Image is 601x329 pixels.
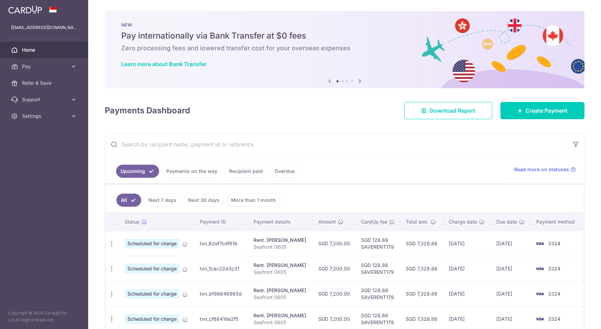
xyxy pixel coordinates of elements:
[22,96,68,103] span: Support
[22,47,68,53] span: Home
[429,106,475,115] span: Download Report
[253,262,307,269] div: Rent. [PERSON_NAME]
[121,30,568,41] h5: Pay internationally via Bank Transfer at $0 fees
[400,231,444,256] td: SGD 7,328.88
[548,316,560,322] span: 3324
[125,314,179,324] span: Scheduled for charge
[526,106,568,115] span: Create Payment
[318,218,336,225] span: Amount
[533,265,547,273] img: Bank Card
[253,237,307,244] div: Rent. [PERSON_NAME]
[121,61,206,68] a: Learn more about Bank Transfer
[194,231,248,256] td: txn_62ef7cdf61b
[125,239,179,248] span: Scheduled for charge
[121,22,568,28] p: NEW
[355,281,400,306] td: SGD 128.88 SAVERENT179
[116,165,159,178] a: Upcoming
[404,102,492,119] a: Download Report
[313,256,355,281] td: SGD 7,200.00
[406,218,428,225] span: Total amt.
[361,218,387,225] span: CardUp fee
[225,165,267,178] a: Recipient paid
[253,312,307,319] div: Rent. [PERSON_NAME]
[125,289,179,299] span: Scheduled for charge
[248,213,313,231] th: Payment details
[531,213,584,231] th: Payment method
[253,319,307,326] p: Seafront 0605
[313,231,355,256] td: SGD 7,200.00
[253,287,307,294] div: Rent. [PERSON_NAME]
[443,281,491,306] td: [DATE]
[557,308,594,326] iframe: Opens a widget where you can find more information
[253,269,307,276] p: Seafront 0605
[514,166,569,173] span: Read more on statuses
[11,24,77,31] p: [EMAIL_ADDRESS][DOMAIN_NAME]
[355,231,400,256] td: SGD 128.88 SAVERENT179
[22,113,68,120] span: Settings
[8,6,42,14] img: CardUp
[22,63,68,70] span: Pay
[400,281,444,306] td: SGD 7,328.88
[548,240,560,246] span: 3324
[548,266,560,271] span: 3324
[400,256,444,281] td: SGD 7,328.88
[105,133,568,155] input: Search by recipient name, payment id or reference
[162,165,222,178] a: Payments on the way
[491,231,531,256] td: [DATE]
[449,218,477,225] span: Charge date
[533,315,547,323] img: Bank Card
[548,291,560,297] span: 3324
[443,256,491,281] td: [DATE]
[491,281,531,306] td: [DATE]
[496,218,517,225] span: Due date
[270,165,299,178] a: Overdue
[194,256,248,281] td: txn_fcac22d3c31
[125,264,179,274] span: Scheduled for charge
[491,256,531,281] td: [DATE]
[313,281,355,306] td: SGD 7,200.00
[194,281,248,306] td: txn_bf86648993d
[105,11,584,88] img: Bank transfer banner
[227,194,280,207] a: More than 1 month
[253,294,307,301] p: Seafront 0605
[125,218,139,225] span: Status
[533,290,547,298] img: Bank Card
[144,194,181,207] a: Next 7 days
[500,102,584,119] a: Create Payment
[22,80,68,86] span: Refer & Save
[105,104,190,117] h4: Payments Dashboard
[355,256,400,281] td: SGD 128.88 SAVERENT179
[194,213,248,231] th: Payment ID
[116,194,141,207] a: All
[443,231,491,256] td: [DATE]
[184,194,224,207] a: Next 30 days
[121,44,568,52] h6: Zero processing fees and lowered transfer cost for your overseas expenses
[514,166,576,173] a: Read more on statuses
[253,244,307,250] p: Seafront 0605
[533,239,547,248] img: Bank Card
